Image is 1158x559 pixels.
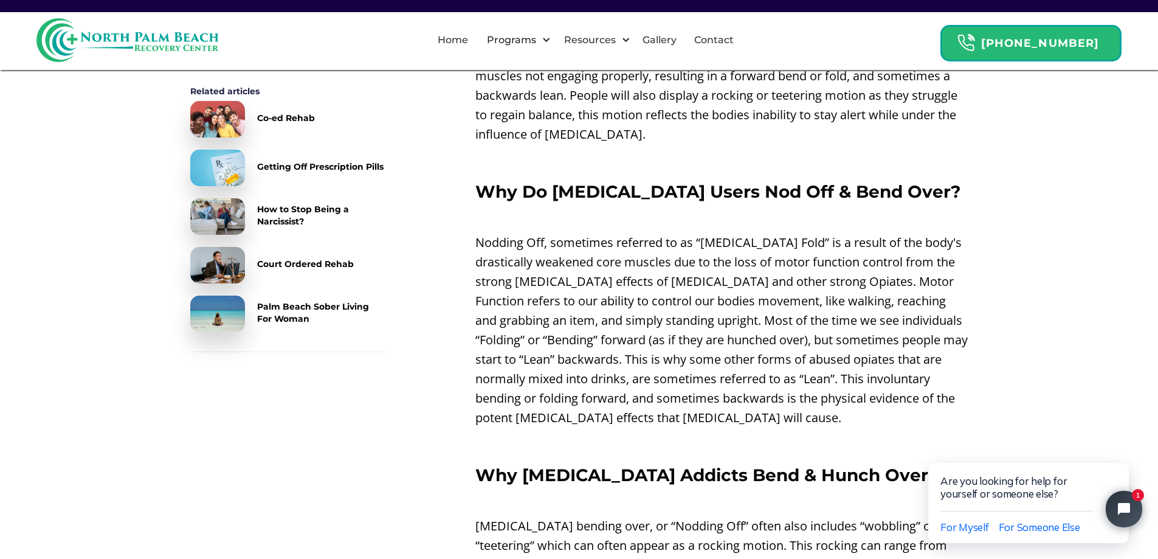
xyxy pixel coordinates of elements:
iframe: Tidio Chat [903,424,1158,559]
div: How to Stop Being a Narcissist? [257,203,385,227]
a: Palm Beach Sober Living For Woman [190,296,385,332]
div: Related articles [190,85,385,97]
div: Getting Off Prescription Pills [257,161,384,173]
p: ‍ [475,207,968,227]
a: Court Ordered Rehab [190,247,385,283]
div: Programs [484,33,539,47]
a: Contact [687,21,741,60]
a: Co-ed Rehab [190,101,385,137]
a: Home [430,21,475,60]
a: Header Calendar Icons[PHONE_NUMBER] [940,19,1122,61]
strong: Why Do [MEDICAL_DATA] Users Nod Off & Bend Over? [475,181,960,202]
div: Palm Beach Sober Living For Woman [257,300,385,325]
div: Resources [561,33,619,47]
div: Co-ed Rehab [257,112,315,124]
div: Resources [554,21,633,60]
a: How to Stop Being a Narcissist? [190,198,385,235]
p: Nodding Off, sometimes referred to as “[MEDICAL_DATA] Fold” is a result of the body's drastically... [475,233,968,428]
div: Programs [477,21,554,60]
p: ‍ [475,150,968,170]
p: ‍ [475,491,968,510]
strong: Why [MEDICAL_DATA] Addicts Bend & Hunch Over [475,465,928,485]
img: Header Calendar Icons [957,33,975,52]
p: ‍ [475,434,968,453]
div: Court Ordered Rehab [257,258,354,270]
strong: [PHONE_NUMBER] [981,36,1099,50]
a: Gallery [635,21,684,60]
a: Getting Off Prescription Pills [190,150,385,186]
